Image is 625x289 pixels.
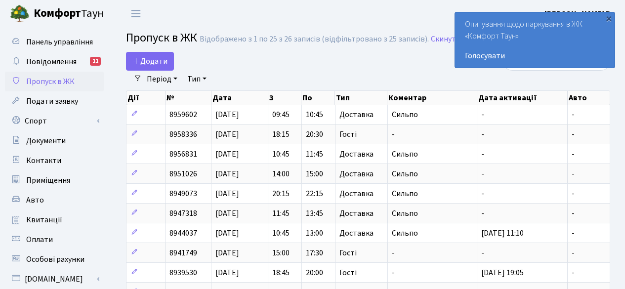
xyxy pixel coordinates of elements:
span: Доставка [339,209,374,217]
a: Пропуск в ЖК [5,72,104,91]
th: Тип [335,91,387,105]
span: - [481,208,484,219]
a: Документи [5,131,104,151]
span: Гості [339,269,357,277]
a: Приміщення [5,170,104,190]
span: Доставка [339,170,374,178]
span: Сильпо [392,149,418,160]
span: 8944037 [169,228,197,239]
span: 13:00 [306,228,323,239]
th: № [166,91,212,105]
span: 11:45 [306,149,323,160]
a: Скинути [431,35,460,44]
span: 8949073 [169,188,197,199]
span: [DATE] [215,208,239,219]
div: Відображено з 1 по 25 з 26 записів (відфільтровано з 25 записів). [200,35,429,44]
span: Пропуск в ЖК [26,76,75,87]
a: [DOMAIN_NAME] [5,269,104,289]
span: Доставка [339,229,374,237]
span: 18:15 [272,129,290,140]
a: Період [143,71,181,87]
span: 8951026 [169,168,197,179]
th: Дата [211,91,268,105]
span: 20:00 [306,267,323,278]
span: - [481,188,484,199]
th: По [301,91,335,105]
span: Панель управління [26,37,93,47]
span: [DATE] [215,109,239,120]
a: Голосувати [465,50,605,62]
th: Авто [568,91,610,105]
span: [DATE] [215,149,239,160]
a: Подати заявку [5,91,104,111]
span: 18:45 [272,267,290,278]
span: - [572,149,575,160]
img: logo.png [10,4,30,24]
span: 8959602 [169,109,197,120]
span: - [481,168,484,179]
span: Авто [26,195,44,206]
span: - [481,109,484,120]
span: - [572,168,575,179]
span: Пропуск в ЖК [126,29,197,46]
th: Дії [126,91,166,105]
span: 8947318 [169,208,197,219]
a: Повідомлення11 [5,52,104,72]
span: - [392,129,395,140]
span: Подати заявку [26,96,78,107]
span: 22:15 [306,188,323,199]
span: Оплати [26,234,53,245]
a: [PERSON_NAME] В. [544,8,613,20]
span: Гості [339,249,357,257]
span: Сильпо [392,168,418,179]
span: [DATE] [215,248,239,258]
span: Приміщення [26,175,70,186]
a: Квитанції [5,210,104,230]
span: - [572,208,575,219]
span: - [572,109,575,120]
span: 15:00 [306,168,323,179]
span: 8941749 [169,248,197,258]
span: Таун [34,5,104,22]
a: Оплати [5,230,104,249]
span: - [392,267,395,278]
span: [DATE] 19:05 [481,267,524,278]
th: Коментар [387,91,477,105]
span: [DATE] [215,188,239,199]
span: 20:15 [272,188,290,199]
span: 09:45 [272,109,290,120]
span: Особові рахунки [26,254,84,265]
span: 8958336 [169,129,197,140]
span: Доставка [339,111,374,119]
span: Сильпо [392,109,418,120]
span: - [572,267,575,278]
th: З [268,91,302,105]
span: 13:45 [306,208,323,219]
div: × [604,13,614,23]
span: Доставка [339,190,374,198]
span: Квитанції [26,214,62,225]
span: Сильпо [392,208,418,219]
div: 11 [90,57,101,66]
span: Додати [132,56,167,67]
span: Гості [339,130,357,138]
span: 17:30 [306,248,323,258]
span: Сильпо [392,188,418,199]
span: 14:00 [272,168,290,179]
span: 10:45 [306,109,323,120]
span: - [481,149,484,160]
span: 15:00 [272,248,290,258]
span: 8956831 [169,149,197,160]
b: Комфорт [34,5,81,21]
span: - [572,228,575,239]
span: - [481,129,484,140]
div: Опитування щодо паркування в ЖК «Комфорт Таун» [455,12,615,68]
a: Авто [5,190,104,210]
span: [DATE] [215,168,239,179]
a: Особові рахунки [5,249,104,269]
span: - [572,129,575,140]
span: Доставка [339,150,374,158]
span: - [392,248,395,258]
span: 8939530 [169,267,197,278]
span: [DATE] [215,267,239,278]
